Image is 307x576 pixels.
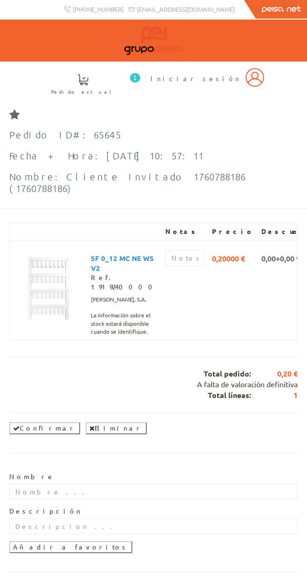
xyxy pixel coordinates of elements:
[150,74,241,83] span: Iniciar sesión
[9,357,298,413] div: Total pedido: Total líneas:
[94,129,121,140] span: 65645
[9,472,55,481] label: Nombre
[73,5,123,13] span: [PHONE_NUMBER]
[130,73,140,82] span: 1
[9,422,80,434] button: Confirmar
[9,171,246,194] span: Cliente Invitado 1760788186 (1760788186)
[251,369,298,379] span: 0,20 €
[106,150,204,161] span: [DATE] 10:57:11
[9,507,82,516] label: Descripción
[51,87,115,96] span: Pedido actual
[9,518,298,534] input: Descripcion ...
[9,129,298,141] p: Pedido ID#:
[212,250,245,266] span: 0,20000 €
[137,5,235,13] span: [EMAIL_ADDRESS][DOMAIN_NAME]
[197,379,298,389] span: A falta de valoración definitiva
[9,150,298,162] p: Fecha + Hora:
[14,250,83,320] img: Foto artículo SF 0_12 MC NE WS V2 (150x150)
[91,308,158,323] span: La información sobre el stock estará disponible cuando se identifique.
[42,66,143,100] a: 1 Pedido actual
[91,292,146,308] span: [PERSON_NAME], S.A.
[9,541,132,553] input: Añadir a favoritos
[208,223,258,240] th: Precio
[86,422,147,434] button: Eliminar
[162,223,208,240] th: Notas
[165,250,205,266] input: Notas línea pedido ...
[124,27,183,55] img: Grupo Peisa
[251,390,298,401] span: 1
[9,484,298,500] input: Nombre ...
[9,171,298,194] p: Nombre:
[91,250,158,266] span: SF 0_12 MC NE WS V2
[91,273,158,292] div: Ref. 1919240000
[261,250,303,266] span: 0,00+0,00 %
[149,66,264,75] a: Iniciar sesión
